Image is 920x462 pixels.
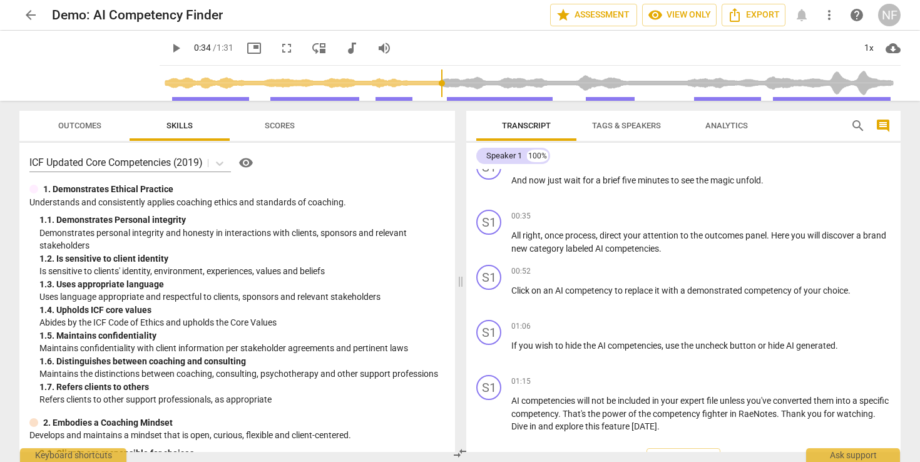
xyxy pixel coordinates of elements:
span: of [794,285,804,295]
span: in [652,396,661,406]
span: button [730,341,758,351]
button: Switch to audio player [340,37,363,59]
div: 1. 7. Refers clients to others [39,381,445,394]
p: Refers clients to other support professionals, as appropriate [39,393,445,406]
button: Play [165,37,187,59]
div: 1. 2. Is sensitive to client identity [39,252,445,265]
span: demonstrated [687,285,744,295]
span: the [583,341,598,351]
p: Develops and maintains a mindset that is open, curious, flexible and client-centered. [29,429,445,442]
span: the [638,409,653,419]
span: Export [727,8,780,23]
span: in [529,421,538,431]
span: 01:06 [511,321,531,332]
span: on [531,285,543,295]
span: visibility [648,8,663,23]
span: for [583,175,596,185]
span: file [707,396,720,406]
span: explore [555,421,585,431]
span: them [814,396,836,406]
span: play_arrow [168,41,183,56]
span: to [680,230,690,240]
span: 01:15 [511,376,531,387]
div: Change speaker [476,375,501,400]
button: Show/Hide comments [873,116,893,136]
span: AI [555,285,565,295]
div: 1. 6. Distinguishes between coaching and consulting [39,355,445,368]
span: you [791,230,807,240]
span: use [665,341,681,351]
span: you've [747,396,773,406]
span: and [538,421,555,431]
span: If [511,341,519,351]
div: Ask support [806,448,900,462]
p: Is sensitive to clients' identity, environment, experiences, values and beliefs [39,265,445,278]
span: fullscreen [279,41,294,56]
button: View player as separate pane [308,37,330,59]
span: Outcomes [58,121,101,130]
p: Demonstrates personal integrity and honesty in interactions with clients, sponsors and relevant s... [39,227,445,252]
span: new [511,244,529,254]
button: Picture in picture [243,37,265,59]
span: . [657,421,660,431]
button: Fullscreen [275,37,298,59]
span: , [541,230,544,240]
div: Change speaker [476,265,501,290]
span: replace [625,285,655,295]
span: power [602,409,628,419]
span: not [591,396,606,406]
div: Change speaker [476,210,501,235]
div: 1x [857,38,881,58]
span: unless [720,396,747,406]
a: Help [231,153,256,173]
span: Thank [781,409,807,419]
span: competencies [521,396,577,406]
span: magic [710,175,736,185]
div: 1. 3. Uses appropriate language [39,278,445,291]
span: move_down [312,41,327,56]
span: with [662,285,680,295]
span: That's [563,409,588,419]
span: an [543,285,555,295]
span: Skills [166,121,193,130]
span: Scores [265,121,295,130]
span: panel [745,230,767,240]
span: you [519,341,535,351]
button: View only [642,4,717,26]
span: a [680,285,687,295]
div: 2. 1. Clients are responsible for choices [39,447,445,460]
p: Understands and consistently applies coaching ethics and standards of coaching. [29,196,445,209]
span: And [511,175,529,185]
span: to [615,285,625,295]
span: Tags & Speakers [592,121,661,130]
span: . [777,409,781,419]
span: feature [601,421,631,431]
span: specific [859,396,889,406]
span: AI [595,244,605,254]
span: generated [796,341,836,351]
span: a [856,230,863,240]
span: included [618,396,652,406]
span: Assessment [556,8,631,23]
p: Maintains the distinctions between coaching, consulting, psychotherapy and other support professions [39,367,445,381]
span: the [690,230,705,240]
p: 2. Embodies a Coaching Mindset [43,416,173,429]
span: competency [653,409,702,419]
span: Transcript [502,121,551,130]
p: 1. Demonstrates Ethical Practice [43,183,173,196]
span: a [852,396,859,406]
span: the [696,175,710,185]
span: . [836,341,838,351]
span: converted [773,396,814,406]
span: once [544,230,565,240]
div: Keyboard shortcuts [20,448,126,462]
span: . [767,230,771,240]
span: the [681,341,695,351]
span: volume_up [377,41,392,56]
span: in [730,409,739,419]
span: 00:35 [511,211,531,222]
span: . [873,409,876,419]
span: unfold [736,175,761,185]
span: 0:34 [194,43,211,53]
span: wish [535,341,555,351]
